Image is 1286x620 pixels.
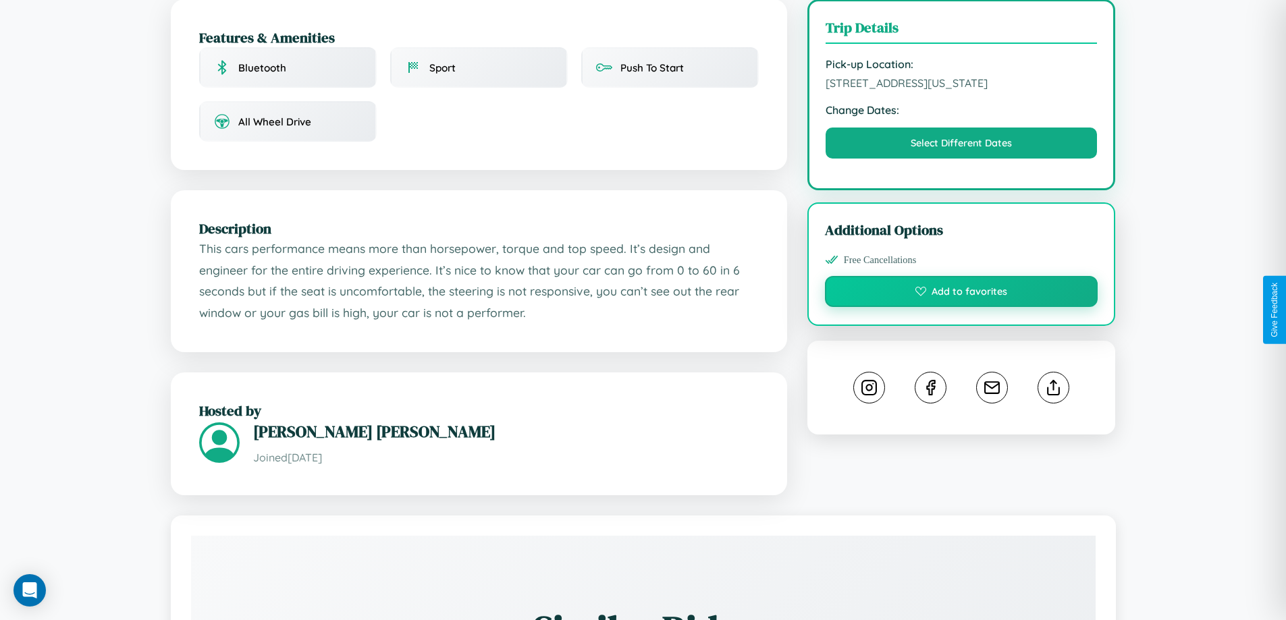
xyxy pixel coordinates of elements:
[826,57,1098,71] strong: Pick-up Location:
[199,401,759,420] h2: Hosted by
[238,115,311,128] span: All Wheel Drive
[620,61,684,74] span: Push To Start
[826,18,1098,44] h3: Trip Details
[238,61,286,74] span: Bluetooth
[199,28,759,47] h2: Features & Amenities
[826,103,1098,117] strong: Change Dates:
[199,219,759,238] h2: Description
[844,254,917,266] span: Free Cancellations
[1270,283,1279,337] div: Give Feedback
[253,448,759,468] p: Joined [DATE]
[429,61,456,74] span: Sport
[825,220,1098,239] h3: Additional Options
[826,76,1098,90] span: [STREET_ADDRESS][US_STATE]
[253,420,759,443] h3: [PERSON_NAME] [PERSON_NAME]
[825,276,1098,307] button: Add to favorites
[199,238,759,324] p: This cars performance means more than horsepower, torque and top speed. It’s design and engineer ...
[14,574,46,607] div: Open Intercom Messenger
[826,128,1098,159] button: Select Different Dates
